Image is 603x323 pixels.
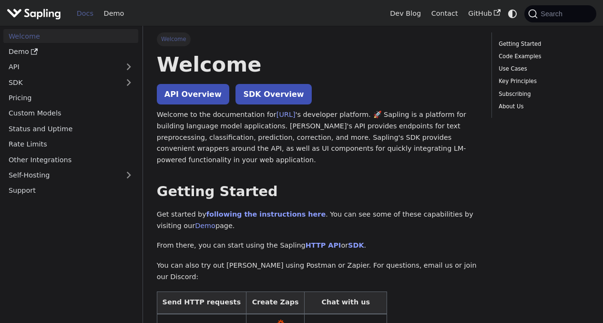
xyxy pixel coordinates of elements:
th: Send HTTP requests [157,292,246,314]
a: Key Principles [499,77,586,86]
a: Use Cases [499,64,586,73]
a: SDK Overview [235,84,311,104]
a: API Overview [157,84,229,104]
a: Welcome [3,29,138,43]
a: About Us [499,102,586,111]
th: Chat with us [305,292,387,314]
button: Search (Command+K) [524,5,596,22]
button: Expand sidebar category 'SDK' [119,75,138,89]
p: You can also try out [PERSON_NAME] using Postman or Zapier. For questions, email us or join our D... [157,260,478,283]
a: Status and Uptime [3,122,138,135]
a: Rate Limits [3,137,138,151]
h1: Welcome [157,52,478,77]
a: Getting Started [499,40,586,49]
a: SDK [348,241,364,249]
a: Contact [426,6,463,21]
button: Switch between dark and light mode (currently system mode) [506,7,520,21]
button: Expand sidebar category 'API' [119,60,138,74]
a: Demo [3,45,138,59]
a: GitHub [463,6,505,21]
a: HTTP API [306,241,341,249]
span: Welcome [157,32,191,46]
a: Dev Blog [385,6,426,21]
a: Support [3,184,138,198]
p: Welcome to the documentation for 's developer platform. 🚀 Sapling is a platform for building lang... [157,109,478,166]
p: From there, you can start using the Sapling or . [157,240,478,251]
a: Pricing [3,91,138,105]
a: API [3,60,119,74]
span: Search [538,10,568,18]
a: [URL] [276,111,296,118]
a: Demo [99,6,129,21]
a: Code Examples [499,52,586,61]
th: Create Zaps [246,292,305,314]
a: Other Integrations [3,153,138,167]
a: SDK [3,75,119,89]
nav: Breadcrumbs [157,32,478,46]
a: Docs [72,6,99,21]
a: Subscribing [499,90,586,99]
a: Demo [195,222,215,229]
p: Get started by . You can see some of these capabilities by visiting our page. [157,209,478,232]
h2: Getting Started [157,183,478,200]
a: Self-Hosting [3,168,138,182]
a: following the instructions here [206,210,326,218]
img: Sapling.ai [7,7,61,21]
a: Custom Models [3,106,138,120]
a: Sapling.aiSapling.ai [7,7,64,21]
